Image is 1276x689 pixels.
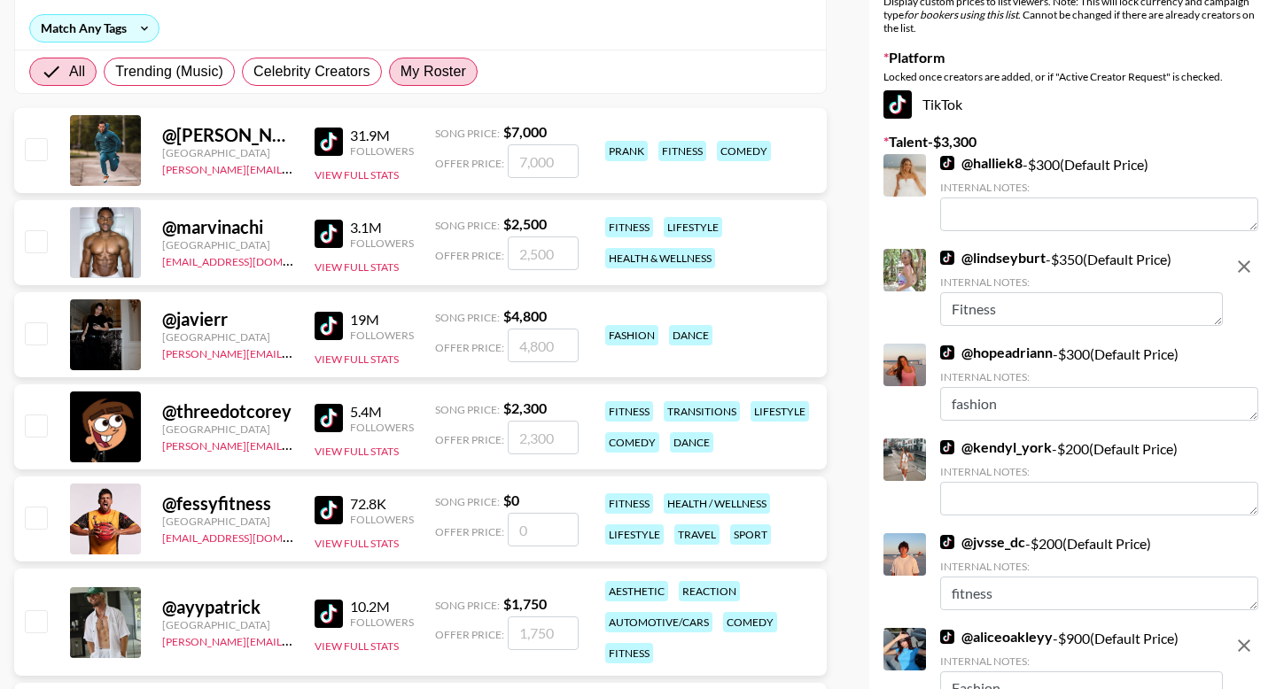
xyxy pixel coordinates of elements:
[435,433,504,446] span: Offer Price:
[940,654,1223,668] div: Internal Notes:
[435,219,500,232] span: Song Price:
[435,249,504,262] span: Offer Price:
[162,596,293,618] div: @ ayypatrick
[69,61,85,82] span: All
[162,422,293,436] div: [GEOGRAPHIC_DATA]
[350,329,414,342] div: Followers
[435,495,500,508] span: Song Price:
[350,219,414,236] div: 3.1M
[674,524,720,545] div: travel
[162,124,293,146] div: @ [PERSON_NAME].[PERSON_NAME]
[940,438,1052,456] a: @kendyl_york
[508,236,579,270] input: 2,500
[940,156,954,170] img: TikTok
[315,445,399,458] button: View Full Stats
[605,581,668,601] div: aesthetic
[435,157,504,170] span: Offer Price:
[315,496,343,524] img: TikTok
[503,307,547,324] strong: $ 4,800
[350,127,414,144] div: 31.9M
[658,141,706,161] div: fitness
[350,598,414,615] div: 10.2M
[679,581,740,601] div: reaction
[508,329,579,362] input: 4,800
[940,292,1223,326] textarea: Fitness
[115,61,223,82] span: Trending (Music)
[435,599,500,612] span: Song Price:
[508,421,579,454] input: 2,300
[883,49,1262,66] label: Platform
[940,387,1258,421] textarea: fashion
[605,217,653,237] div: fitness
[940,370,1258,383] div: Internal Notes:
[605,401,653,422] div: fitness
[315,260,399,274] button: View Full Stats
[940,345,954,360] img: TikTok
[1226,249,1262,284] button: remove
[940,251,954,265] img: TikTok
[940,630,954,644] img: TikTok
[350,403,414,421] div: 5.4M
[723,612,777,632] div: comedy
[350,495,414,513] div: 72.8K
[162,515,293,528] div: [GEOGRAPHIC_DATA]
[162,252,340,268] a: [EMAIL_ADDRESS][DOMAIN_NAME]
[162,330,293,344] div: [GEOGRAPHIC_DATA]
[162,618,293,631] div: [GEOGRAPHIC_DATA]
[717,141,771,161] div: comedy
[350,144,414,158] div: Followers
[940,560,1258,573] div: Internal Notes:
[605,493,653,514] div: fitness
[162,238,293,252] div: [GEOGRAPHIC_DATA]
[940,465,1258,478] div: Internal Notes:
[503,595,547,612] strong: $ 1,750
[30,15,159,42] div: Match Any Tags
[503,399,547,416] strong: $ 2,300
[350,513,414,526] div: Followers
[315,639,399,653] button: View Full Stats
[253,61,370,82] span: Celebrity Creators
[315,220,343,248] img: TikTok
[883,90,1262,119] div: TikTok
[883,90,912,119] img: TikTok
[940,154,1023,172] a: @halliek8
[940,154,1258,231] div: - $ 300 (Default Price)
[605,248,715,268] div: health & wellness
[664,217,722,237] div: lifestyle
[435,341,504,354] span: Offer Price:
[350,615,414,629] div: Followers
[508,144,579,178] input: 7,000
[401,61,466,82] span: My Roster
[940,577,1258,610] textarea: fitness
[315,352,399,366] button: View Full Stats
[605,141,648,161] div: prank
[940,438,1258,515] div: - $ 200 (Default Price)
[1226,628,1262,663] button: remove
[162,400,293,422] div: @ threedotcorey
[940,533,1025,551] a: @jvsse_dc
[350,421,414,434] div: Followers
[904,8,1018,21] em: for bookers using this list
[940,249,1046,267] a: @lindseyburt
[162,216,293,238] div: @ marvinachi
[940,344,1053,361] a: @hopeadriann
[508,513,579,546] input: 0
[162,436,593,453] a: [PERSON_NAME][EMAIL_ADDRESS][PERSON_NAME][PERSON_NAME][DOMAIN_NAME]
[605,325,658,345] div: fashion
[315,312,343,340] img: TikTok
[883,70,1262,83] div: Locked once creators are added, or if "Active Creator Request" is checked.
[435,127,500,140] span: Song Price:
[940,181,1258,194] div: Internal Notes:
[503,492,519,508] strong: $ 0
[162,308,293,330] div: @ javierr
[162,146,293,159] div: [GEOGRAPHIC_DATA]
[670,432,713,453] div: dance
[315,168,399,182] button: View Full Stats
[315,600,343,628] img: TikTok
[940,249,1223,326] div: - $ 350 (Default Price)
[940,440,954,454] img: TikTok
[435,403,500,416] span: Song Price:
[883,133,1262,151] label: Talent - $ 3,300
[664,493,770,514] div: health / wellness
[315,537,399,550] button: View Full Stats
